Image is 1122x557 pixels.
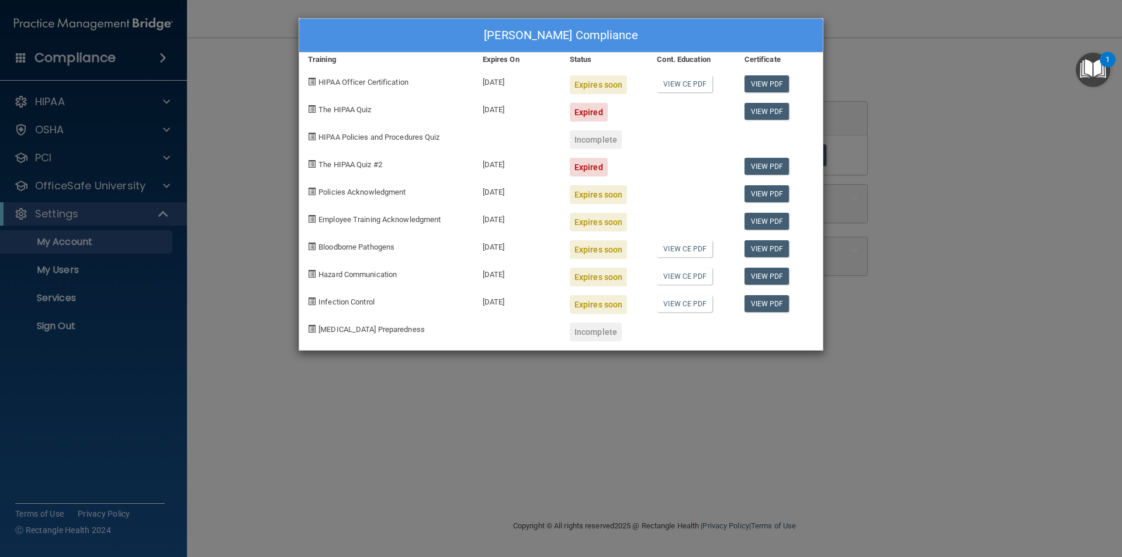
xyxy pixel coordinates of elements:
div: [DATE] [474,259,561,286]
div: Expires soon [570,213,627,231]
a: View CE PDF [657,268,712,285]
div: Cont. Education [648,53,735,67]
div: [DATE] [474,94,561,122]
span: Hazard Communication [318,270,397,279]
div: [DATE] [474,149,561,177]
a: View PDF [744,158,789,175]
div: [DATE] [474,204,561,231]
span: Employee Training Acknowledgment [318,215,441,224]
div: Expires On [474,53,561,67]
a: View PDF [744,213,789,230]
div: [DATE] [474,177,561,204]
span: HIPAA Officer Certification [318,78,408,87]
iframe: Drift Widget Chat Controller [1064,476,1108,521]
div: Expires soon [570,295,627,314]
div: Incomplete [570,130,622,149]
span: HIPAA Policies and Procedures Quiz [318,133,439,141]
div: Certificate [736,53,823,67]
a: View PDF [744,185,789,202]
div: [DATE] [474,286,561,314]
div: Expires soon [570,185,627,204]
a: View PDF [744,295,789,312]
span: The HIPAA Quiz #2 [318,160,382,169]
span: [MEDICAL_DATA] Preparedness [318,325,425,334]
a: View PDF [744,103,789,120]
a: View PDF [744,75,789,92]
span: Bloodborne Pathogens [318,243,394,251]
a: View PDF [744,240,789,257]
div: Training [299,53,474,67]
span: Infection Control [318,297,375,306]
div: Incomplete [570,323,622,341]
span: Policies Acknowledgment [318,188,406,196]
a: View PDF [744,268,789,285]
div: 1 [1106,60,1110,75]
div: Expired [570,158,608,177]
div: Expires soon [570,75,627,94]
div: [PERSON_NAME] Compliance [299,19,823,53]
a: View CE PDF [657,295,712,312]
div: [DATE] [474,67,561,94]
div: Expired [570,103,608,122]
a: View CE PDF [657,75,712,92]
div: Expires soon [570,268,627,286]
span: The HIPAA Quiz [318,105,371,114]
a: View CE PDF [657,240,712,257]
button: Open Resource Center, 1 new notification [1076,53,1110,87]
div: Status [561,53,648,67]
div: [DATE] [474,231,561,259]
div: Expires soon [570,240,627,259]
